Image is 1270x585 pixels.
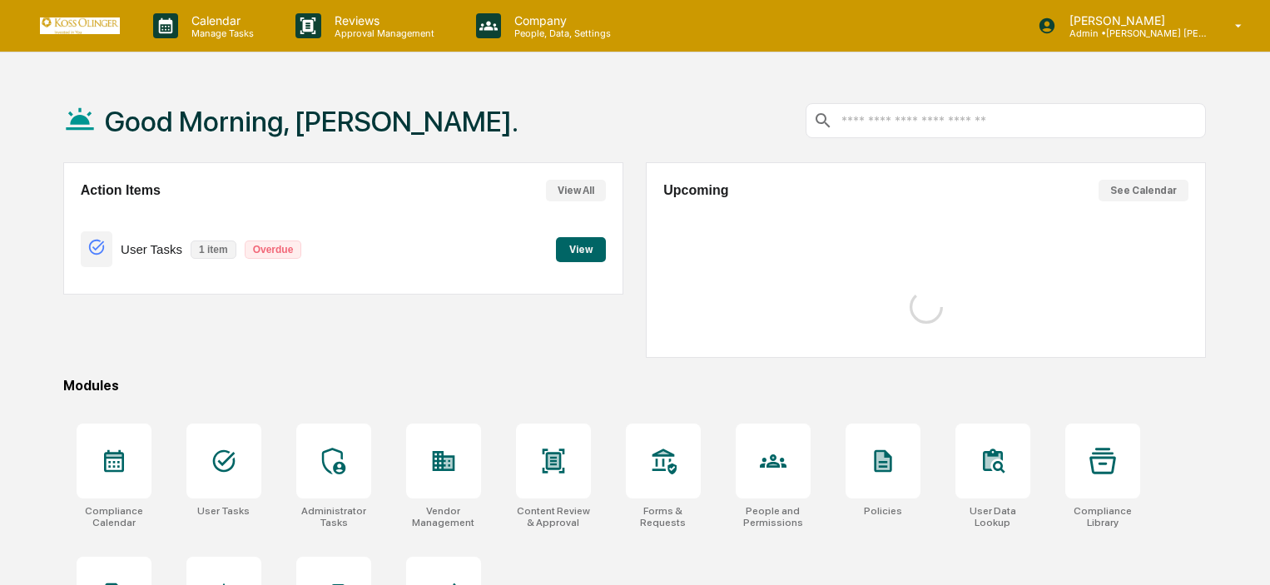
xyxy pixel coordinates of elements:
[1056,13,1211,27] p: [PERSON_NAME]
[121,242,182,256] p: User Tasks
[546,180,606,201] button: View All
[1099,180,1188,201] button: See Calendar
[63,378,1206,394] div: Modules
[1065,505,1140,528] div: Compliance Library
[864,505,902,517] div: Policies
[40,17,120,33] img: logo
[556,237,606,262] button: View
[191,240,236,259] p: 1 item
[406,505,481,528] div: Vendor Management
[321,13,443,27] p: Reviews
[626,505,701,528] div: Forms & Requests
[1056,27,1211,39] p: Admin • [PERSON_NAME] [PERSON_NAME] Consulting, LLC
[321,27,443,39] p: Approval Management
[663,183,728,198] h2: Upcoming
[105,105,518,138] h1: Good Morning, [PERSON_NAME].
[501,27,619,39] p: People, Data, Settings
[516,505,591,528] div: Content Review & Approval
[955,505,1030,528] div: User Data Lookup
[501,13,619,27] p: Company
[178,27,262,39] p: Manage Tasks
[77,505,151,528] div: Compliance Calendar
[296,505,371,528] div: Administrator Tasks
[556,240,606,256] a: View
[197,505,250,517] div: User Tasks
[178,13,262,27] p: Calendar
[245,240,302,259] p: Overdue
[81,183,161,198] h2: Action Items
[736,505,811,528] div: People and Permissions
